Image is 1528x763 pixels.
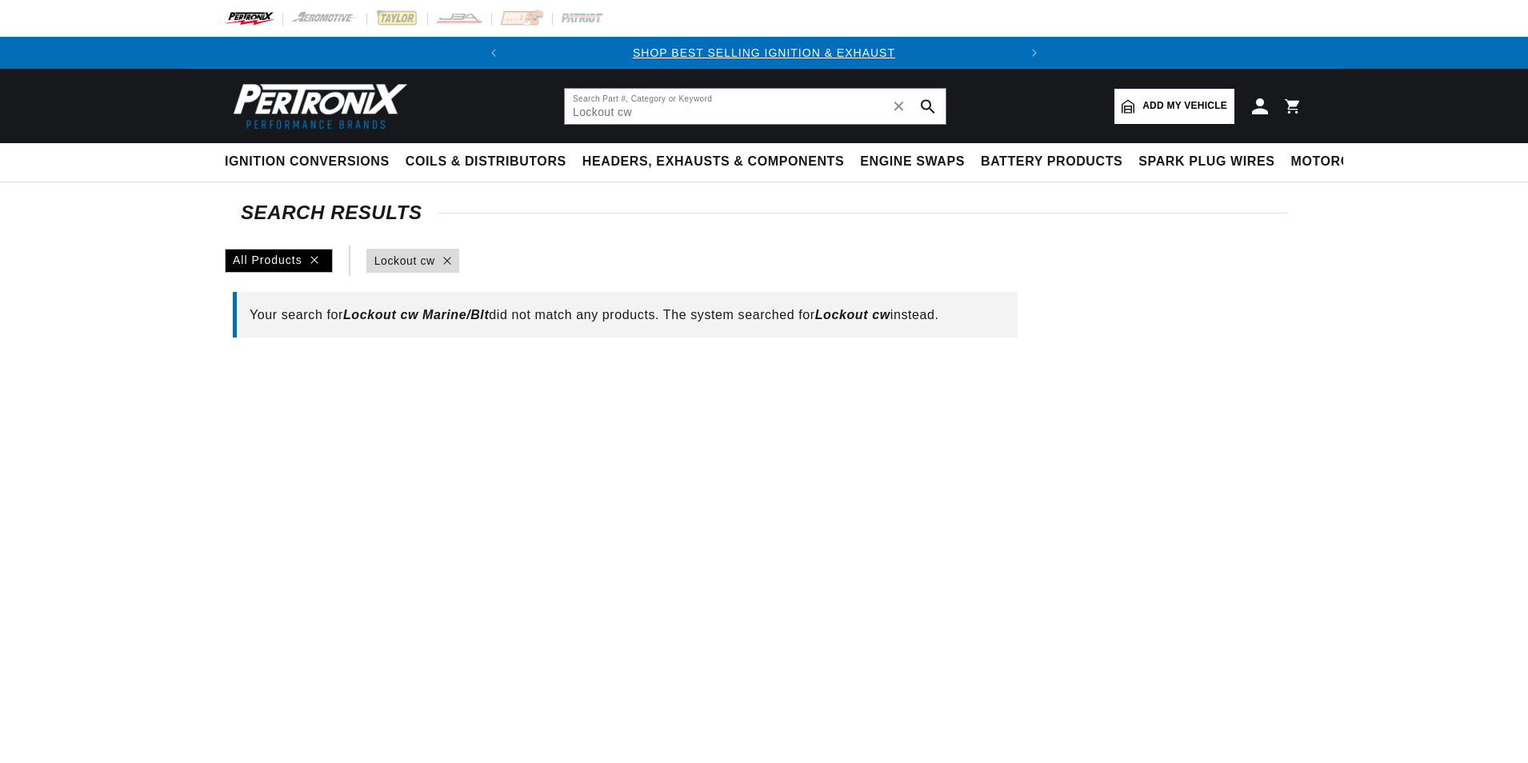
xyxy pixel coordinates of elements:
[510,44,1018,62] div: Announcement
[406,154,566,170] span: Coils & Distributors
[565,89,946,124] input: Search Part #, Category or Keyword
[225,154,390,170] span: Ignition Conversions
[1018,37,1050,69] button: Translation missing: en.sections.announcements.next_announcement
[185,37,1343,69] slideshow-component: Translation missing: en.sections.announcements.announcement_bar
[1142,98,1227,114] span: Add my vehicle
[241,205,1287,221] div: SEARCH RESULTS
[343,308,489,322] span: Lockout cw Marine/Blt
[981,154,1122,170] span: Battery Products
[1114,89,1234,124] a: Add my vehicle
[582,154,844,170] span: Headers, Exhausts & Components
[574,143,852,181] summary: Headers, Exhausts & Components
[233,292,1018,338] div: Your search for did not match any products. The system searched for instead.
[225,143,398,181] summary: Ignition Conversions
[1291,154,1386,170] span: Motorcycle
[910,89,946,124] button: search button
[633,46,895,59] a: SHOP BEST SELLING IGNITION & EXHAUST
[852,143,973,181] summary: Engine Swaps
[225,249,333,273] div: All Products
[1138,154,1274,170] span: Spark Plug Wires
[860,154,965,170] span: Engine Swaps
[815,308,890,322] span: Lockout cw
[1283,143,1394,181] summary: Motorcycle
[510,44,1018,62] div: 1 of 2
[973,143,1130,181] summary: Battery Products
[398,143,574,181] summary: Coils & Distributors
[478,37,510,69] button: Translation missing: en.sections.announcements.previous_announcement
[1130,143,1282,181] summary: Spark Plug Wires
[225,78,409,134] img: Pertronix
[374,252,435,270] a: Lockout cw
